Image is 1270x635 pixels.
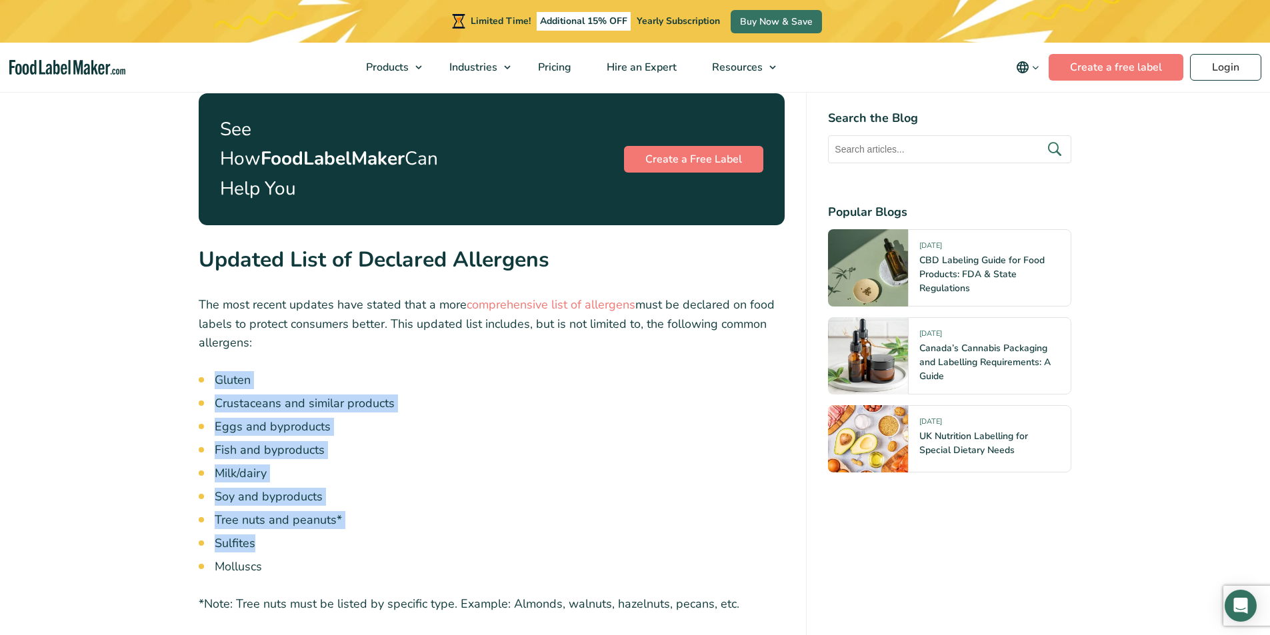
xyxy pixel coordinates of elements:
[708,60,764,75] span: Resources
[349,43,429,92] a: Products
[695,43,783,92] a: Resources
[1049,54,1183,81] a: Create a free label
[521,43,586,92] a: Pricing
[919,254,1045,295] a: CBD Labeling Guide for Food Products: FDA & State Regulations
[261,146,405,171] strong: FoodLabelMaker
[537,12,631,31] span: Additional 15% OFF
[215,464,785,482] li: Milk/dairy
[919,342,1051,382] a: Canada’s Cannabis Packaging and Labelling Requirements: A Guide
[199,594,785,614] p: *Note: Tree nuts must be listed by specific type. Example: Almonds, walnuts, hazelnuts, pecans, etc.
[828,109,1071,127] h4: Search the Blog
[828,135,1071,163] input: Search articles...
[215,488,785,506] li: Soy and byproducts
[828,203,1071,221] h4: Popular Blogs
[624,146,763,173] a: Create a Free Label
[467,297,635,313] a: comprehensive list of allergens
[731,10,822,33] a: Buy Now & Save
[445,60,499,75] span: Industries
[215,511,785,529] li: Tree nuts and peanuts*
[199,295,785,352] p: The most recent updates have stated that a more must be declared on food labels to protect consum...
[919,328,942,344] span: [DATE]
[215,558,785,576] li: Molluscs
[534,60,573,75] span: Pricing
[215,418,785,436] li: Eggs and byproducts
[1190,54,1261,81] a: Login
[215,534,785,552] li: Sulfites
[919,241,942,256] span: [DATE]
[471,15,531,27] span: Limited Time!
[919,416,942,432] span: [DATE]
[919,430,1028,456] a: UK Nutrition Labelling for Special Dietary Needs
[220,115,452,204] p: See How Can Help You
[199,245,549,274] strong: Updated List of Declared Allergens
[589,43,691,92] a: Hire an Expert
[637,15,720,27] span: Yearly Subscription
[215,441,785,459] li: Fish and byproducts
[215,371,785,389] li: Gluten
[1225,590,1257,622] div: Open Intercom Messenger
[215,394,785,412] li: Crustaceans and similar products
[432,43,517,92] a: Industries
[362,60,410,75] span: Products
[603,60,678,75] span: Hire an Expert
